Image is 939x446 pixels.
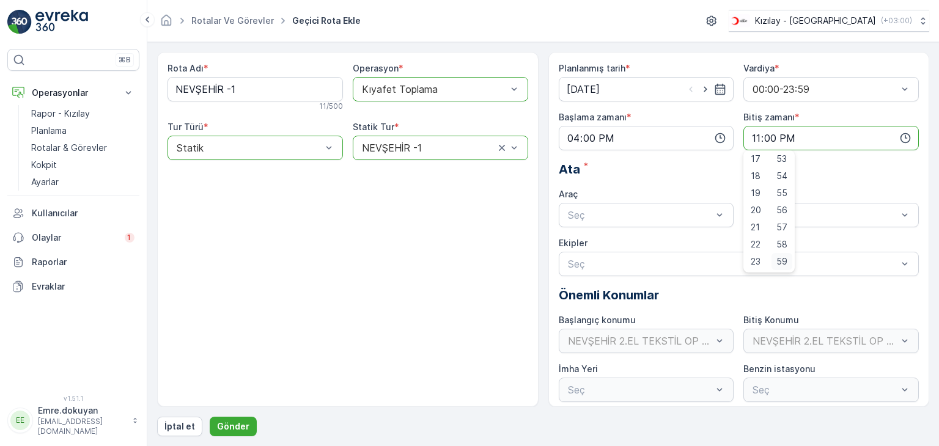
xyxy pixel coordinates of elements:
[353,63,399,73] label: Operasyon
[776,204,787,216] span: 56
[32,232,117,244] p: Olaylar
[751,255,760,268] span: 23
[559,77,734,101] input: dd/mm/yyyy
[353,122,394,132] label: Statik Tur
[35,10,88,34] img: logo_light-DOdMpM7g.png
[559,160,580,178] span: Ata
[319,101,343,111] p: 11 / 500
[119,55,131,65] p: ⌘B
[743,315,799,325] label: Bitiş Konumu
[751,204,761,216] span: 20
[776,238,787,250] span: 58
[776,255,787,268] span: 59
[568,208,713,222] p: Seç
[743,63,775,73] label: Vardiya
[568,257,898,271] p: Seç
[7,395,139,402] span: v 1.51.1
[157,417,202,436] button: İptal et
[31,125,67,137] p: Planlama
[217,420,249,433] p: Gönder
[729,14,750,27] img: k%C4%B1z%C4%B1lay_D5CCths_t1JZB0k.png
[31,142,107,154] p: Rotalar & Görevler
[10,411,30,430] div: EE
[751,187,760,199] span: 19
[7,274,139,299] a: Evraklar
[32,87,115,99] p: Operasyonlar
[7,404,139,436] button: EEEmre.dokuyan[EMAIL_ADDRESS][DOMAIN_NAME]
[31,159,57,171] p: Kokpit
[776,170,787,182] span: 54
[26,105,139,122] a: Rapor - Kızılay
[290,15,363,27] span: Geçici Rota Ekle
[38,417,126,436] p: [EMAIL_ADDRESS][DOMAIN_NAME]
[755,15,876,27] p: Kızılay - [GEOGRAPHIC_DATA]
[776,221,787,233] span: 57
[127,233,132,243] p: 1
[559,238,587,248] label: Ekipler
[32,280,134,293] p: Evraklar
[31,108,90,120] p: Rapor - Kızılay
[7,10,32,34] img: logo
[38,404,126,417] p: Emre.dokuyan
[743,150,795,272] ul: Menu
[26,174,139,191] a: Ayarlar
[753,208,897,222] p: Seç
[776,187,787,199] span: 55
[776,153,787,165] span: 53
[191,15,274,26] a: Rotalar ve Görevler
[168,63,204,73] label: Rota Adı
[743,364,816,374] label: Benzin istasyonu
[7,201,139,225] a: Kullanıcılar
[210,417,257,436] button: Gönder
[559,63,625,73] label: Planlanmış tarih
[751,238,760,250] span: 22
[559,112,627,122] label: Başlama zamanı
[31,176,59,188] p: Ayarlar
[751,221,760,233] span: 21
[729,10,929,32] button: Kızılay - [GEOGRAPHIC_DATA](+03:00)
[160,18,173,29] a: Ana Sayfa
[559,315,636,325] label: Başlangıç konumu
[168,122,204,132] label: Tur Türü
[743,112,795,122] label: Bitiş zamanı
[559,189,578,199] label: Araç
[26,139,139,156] a: Rotalar & Görevler
[751,170,760,182] span: 18
[7,81,139,105] button: Operasyonlar
[7,250,139,274] a: Raporlar
[32,256,134,268] p: Raporlar
[881,16,912,26] p: ( +03:00 )
[26,122,139,139] a: Planlama
[751,153,760,165] span: 17
[7,225,139,250] a: Olaylar1
[32,207,134,219] p: Kullanıcılar
[164,420,195,433] p: İptal et
[559,286,919,304] p: Önemli Konumlar
[26,156,139,174] a: Kokpit
[559,364,598,374] label: İmha Yeri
